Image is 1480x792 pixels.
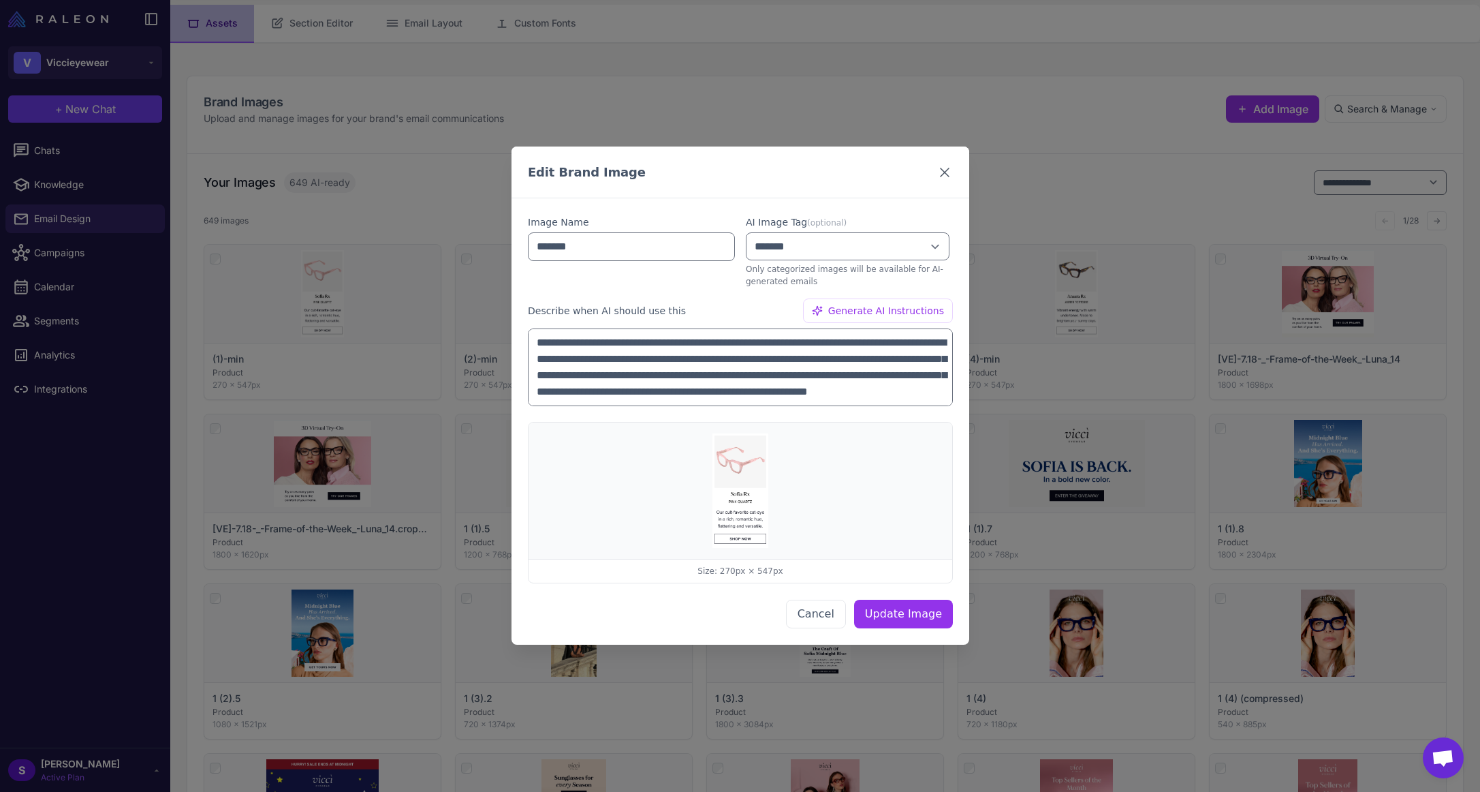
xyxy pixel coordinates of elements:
[802,299,952,324] button: Generate AI Instructions
[712,434,768,549] img: (1)-min
[746,264,953,288] p: Only categorized images will be available for AI-generated emails
[828,304,943,319] span: Generate AI Instructions
[1423,737,1464,778] div: Open chat
[746,215,953,230] label: AI Image Tag
[853,600,952,629] button: Update Image
[528,304,686,319] label: Describe when AI should use this
[807,218,847,228] span: (optional)
[528,163,646,181] h3: Edit Brand Image
[785,600,845,629] button: Cancel
[528,215,735,230] label: Image Name
[529,560,952,583] div: Size: 270px × 547px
